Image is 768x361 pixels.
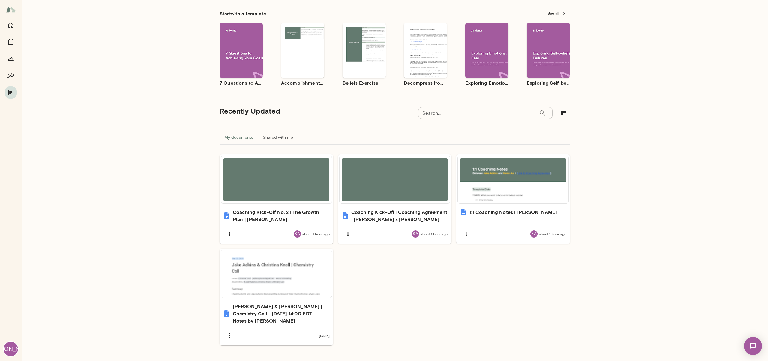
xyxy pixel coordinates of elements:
img: Jake Adkins & Christina Knoll | Chemistry Call - 2025/09/22 14:00 EDT - Notes by Gemini [223,310,230,317]
h6: Exploring Emotions: Fear [465,79,508,86]
h6: Beliefs Exercise [343,79,386,86]
img: 1:1 Coaching Notes | Jake Adkins [460,208,467,216]
h6: Coaching Kick-Off No. 2 | The Growth Plan | [PERSON_NAME] [233,208,330,223]
button: Sessions [5,36,17,48]
div: KA [530,230,538,238]
span: about 1 hour ago [420,232,448,236]
h6: 1:1 Coaching Notes | [PERSON_NAME] [469,208,557,216]
h6: Decompress from a Job [404,79,447,86]
h6: Coaching Kick-Off | Coaching Agreement | [PERSON_NAME] x [PERSON_NAME] [351,208,448,223]
h6: Start with a template [220,10,266,17]
h6: [PERSON_NAME] & [PERSON_NAME] | Chemistry Call - [DATE] 14:00 EDT - Notes by [PERSON_NAME] [233,303,330,324]
img: Mento [6,4,16,15]
button: Growth Plan [5,53,17,65]
div: [PERSON_NAME] [4,342,18,356]
h6: 7 Questions to Achieving Your Goals [220,79,263,86]
span: about 1 hour ago [302,232,330,236]
button: Insights [5,70,17,82]
div: documents tabs [220,130,570,144]
span: about 1 hour ago [539,232,566,236]
h6: Accomplishment Tracker [281,79,324,86]
img: Coaching Kick-Off | Coaching Agreement | Jake Adkins x Kevin Au [342,212,349,219]
button: Home [5,19,17,31]
h6: Exploring Self-beliefs: Failures [527,79,570,86]
div: KA [412,230,419,238]
div: KA [294,230,301,238]
button: Documents [5,86,17,99]
span: [DATE] [319,333,330,338]
button: See all [544,9,570,18]
button: Shared with me [258,130,298,144]
h5: Recently Updated [220,106,280,116]
img: Coaching Kick-Off No. 2 | The Growth Plan | Jake Adkins [223,212,230,219]
button: My documents [220,130,258,144]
